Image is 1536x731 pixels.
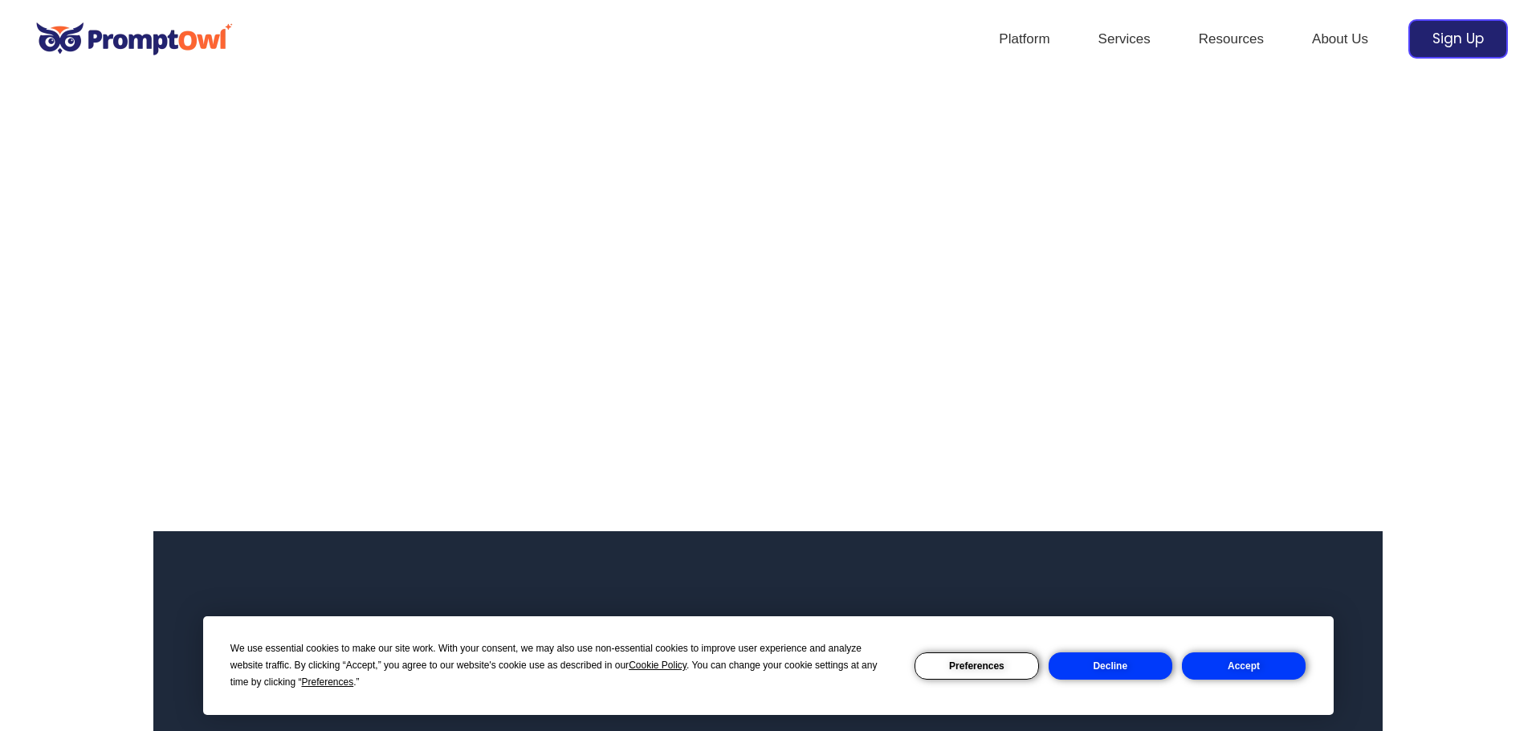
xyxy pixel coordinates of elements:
a: About Us [1288,11,1392,67]
div: We use essential cookies to make our site work. With your consent, we may also use non-essential ... [230,640,895,691]
a: Platform [975,11,1074,67]
span: Preferences [302,676,354,688]
button: Decline [1049,652,1172,680]
a: Services [1074,11,1175,67]
a: Resources [1175,11,1288,67]
a: Sign Up [1408,19,1508,59]
nav: Site Navigation: Header [975,11,1392,67]
button: Preferences [915,652,1038,680]
span: Cookie Policy [629,660,687,671]
button: Accept [1182,652,1306,680]
img: promptowl.ai logo [28,11,241,67]
div: Cookie Consent Prompt [203,616,1334,715]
